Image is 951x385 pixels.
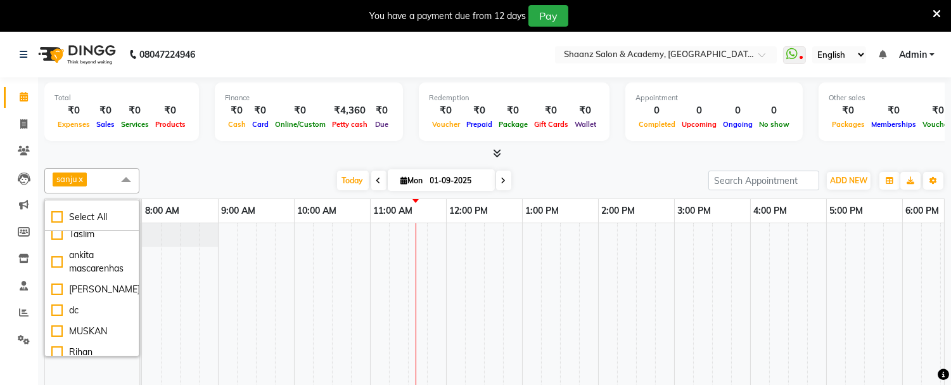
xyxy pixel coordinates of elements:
[54,103,93,118] div: ₹0
[868,103,919,118] div: ₹0
[899,48,927,62] span: Admin
[54,120,93,129] span: Expenses
[528,5,568,27] button: Pay
[720,120,756,129] span: Ongoing
[93,103,118,118] div: ₹0
[429,103,463,118] div: ₹0
[272,103,329,118] div: ₹0
[272,120,329,129] span: Online/Custom
[708,171,819,190] input: Search Appointment
[447,202,492,220] a: 12:00 PM
[142,202,182,220] a: 8:00 AM
[371,103,393,118] div: ₹0
[371,202,416,220] a: 11:00 AM
[54,93,189,103] div: Total
[495,103,531,118] div: ₹0
[429,93,599,103] div: Redemption
[635,93,793,103] div: Appointment
[93,120,118,129] span: Sales
[571,120,599,129] span: Wallet
[225,120,249,129] span: Cash
[523,202,563,220] a: 1:00 PM
[337,171,369,190] span: Today
[495,120,531,129] span: Package
[635,103,679,118] div: 0
[249,103,272,118] div: ₹0
[531,120,571,129] span: Gift Cards
[139,37,195,72] b: 08047224946
[827,202,867,220] a: 5:00 PM
[225,103,249,118] div: ₹0
[675,202,715,220] a: 3:00 PM
[219,202,259,220] a: 9:00 AM
[903,202,943,220] a: 6:00 PM
[751,202,791,220] a: 4:00 PM
[429,120,463,129] span: Voucher
[51,211,132,224] div: Select All
[295,202,340,220] a: 10:00 AM
[77,174,83,184] a: x
[329,103,371,118] div: ₹4,360
[249,120,272,129] span: Card
[56,174,77,184] span: sanju
[463,120,495,129] span: Prepaid
[756,120,793,129] span: No show
[152,103,189,118] div: ₹0
[32,37,119,72] img: logo
[679,120,720,129] span: Upcoming
[51,304,132,317] div: dc
[829,120,868,129] span: Packages
[868,120,919,129] span: Memberships
[51,325,132,338] div: MUSKAN
[51,249,132,275] div: ankita mascarenhas
[829,103,868,118] div: ₹0
[599,202,639,220] a: 2:00 PM
[426,171,490,190] input: 2025-09-01
[756,103,793,118] div: 0
[571,103,599,118] div: ₹0
[118,103,152,118] div: ₹0
[463,103,495,118] div: ₹0
[51,283,132,296] div: [PERSON_NAME]
[329,120,371,129] span: Petty cash
[679,103,720,118] div: 0
[635,120,679,129] span: Completed
[51,346,132,359] div: Rihan
[372,120,392,129] span: Due
[827,172,871,190] button: ADD NEW
[531,103,571,118] div: ₹0
[51,228,132,241] div: Taslim
[152,120,189,129] span: Products
[830,176,867,185] span: ADD NEW
[225,93,393,103] div: Finance
[369,10,526,23] div: You have a payment due from 12 days
[398,176,426,185] span: Mon
[720,103,756,118] div: 0
[118,120,152,129] span: Services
